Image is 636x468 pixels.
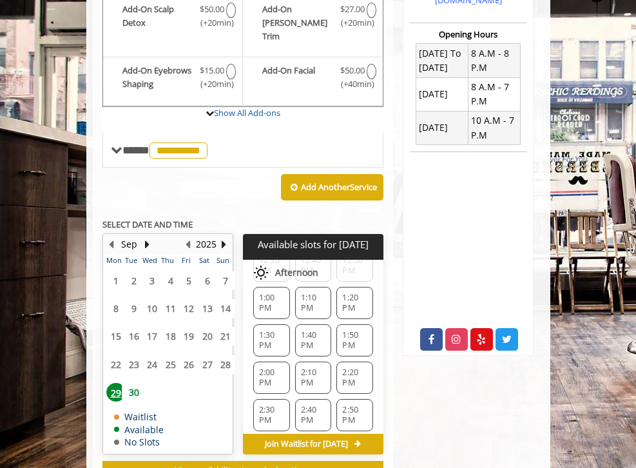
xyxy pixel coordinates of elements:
[416,111,468,144] td: [DATE]
[265,439,348,449] span: Join Waitlist for [DATE]
[253,324,290,356] div: 1:30 PM
[196,237,217,251] button: 2025
[177,254,195,267] th: Fri
[345,16,360,30] span: (+20min )
[195,254,213,267] th: Sat
[200,3,224,16] span: $50.00
[159,254,177,267] th: Thu
[122,254,140,267] th: Tue
[295,399,332,431] div: 2:40 PM
[301,330,326,351] span: 1:40 PM
[301,181,377,193] b: Add Another Service
[213,254,232,267] th: Sun
[140,254,158,267] th: Wed
[342,405,367,425] span: 2:50 PM
[336,399,373,431] div: 2:50 PM
[142,237,153,251] button: Next Month
[249,3,376,46] label: Add-On Beard Trim
[340,3,365,16] span: $27.00
[259,405,284,425] span: 2:30 PM
[114,412,164,422] td: Waitlist
[295,287,332,319] div: 1:10 PM
[342,293,367,313] span: 1:20 PM
[301,405,326,425] span: 2:40 PM
[410,30,526,39] h3: Opening Hours
[248,239,378,250] p: Available slots for [DATE]
[336,362,373,394] div: 2:20 PM
[336,324,373,356] div: 1:50 PM
[106,383,126,402] span: 29
[259,367,284,388] span: 2:00 PM
[114,437,164,447] td: No Slots
[295,324,332,356] div: 1:40 PM
[219,237,229,251] button: Next Year
[253,362,290,394] div: 2:00 PM
[281,174,383,201] button: Add AnotherService
[468,44,521,77] td: 8 A.M - 8 P.M
[253,287,290,319] div: 1:00 PM
[104,378,122,406] td: Select day29
[336,287,373,319] div: 1:20 PM
[253,399,290,431] div: 2:30 PM
[416,44,468,77] td: [DATE] To [DATE]
[110,3,236,33] label: Add-On Scalp Detox
[295,362,332,394] div: 2:10 PM
[204,77,220,91] span: (+20min )
[342,367,367,388] span: 2:20 PM
[204,16,220,30] span: (+20min )
[259,293,284,313] span: 1:00 PM
[110,64,236,94] label: Add-On Eyebrows Shaping
[104,254,122,267] th: Mon
[416,77,468,111] td: [DATE]
[122,64,198,91] b: Add-On Eyebrows Shaping
[200,64,224,77] span: $15.00
[183,237,193,251] button: Previous Year
[262,3,338,43] b: Add-On [PERSON_NAME] Trim
[214,107,280,119] a: Show All Add-ons
[301,293,326,313] span: 1:10 PM
[468,111,521,144] td: 10 A.M - 7 P.M
[262,64,338,91] b: Add-On Facial
[106,237,117,251] button: Previous Month
[340,64,365,77] span: $50.00
[114,425,164,434] td: Available
[122,378,140,406] td: Select day30
[121,237,137,251] button: Sep
[345,77,360,91] span: (+40min )
[102,219,193,230] b: SELECT DATE AND TIME
[249,64,376,94] label: Add-On Facial
[122,3,198,30] b: Add-On Scalp Detox
[124,383,144,402] span: 30
[253,265,269,280] img: afternoon slots
[275,268,318,278] span: Afternoon
[468,77,521,111] td: 8 A.M - 7 P.M
[301,367,326,388] span: 2:10 PM
[259,330,284,351] span: 1:30 PM
[342,330,367,351] span: 1:50 PM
